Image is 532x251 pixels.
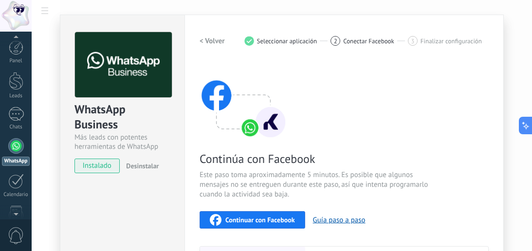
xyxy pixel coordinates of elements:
[122,159,159,173] button: Desinstalar
[200,36,225,46] h2: < Volver
[2,58,30,64] div: Panel
[200,211,305,229] button: Continuar con Facebook
[74,102,170,133] div: WhatsApp Business
[2,124,30,130] div: Chats
[225,216,295,223] span: Continuar con Facebook
[74,133,170,151] div: Más leads con potentes herramientas de WhatsApp
[313,215,366,225] button: Guía paso a paso
[334,37,337,45] span: 2
[2,192,30,198] div: Calendario
[75,159,119,173] span: instalado
[343,37,394,45] span: Conectar Facebook
[200,151,431,166] span: Continúa con Facebook
[75,32,172,98] img: logo_main.png
[2,157,30,166] div: WhatsApp
[126,161,159,170] span: Desinstalar
[200,32,225,50] button: < Volver
[421,37,482,45] span: Finalizar configuración
[200,170,431,199] span: Este paso toma aproximadamente 5 minutos. Es posible que algunos mensajes no se entreguen durante...
[411,37,414,45] span: 3
[200,61,287,139] img: connect with facebook
[2,93,30,99] div: Leads
[257,37,317,45] span: Seleccionar aplicación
